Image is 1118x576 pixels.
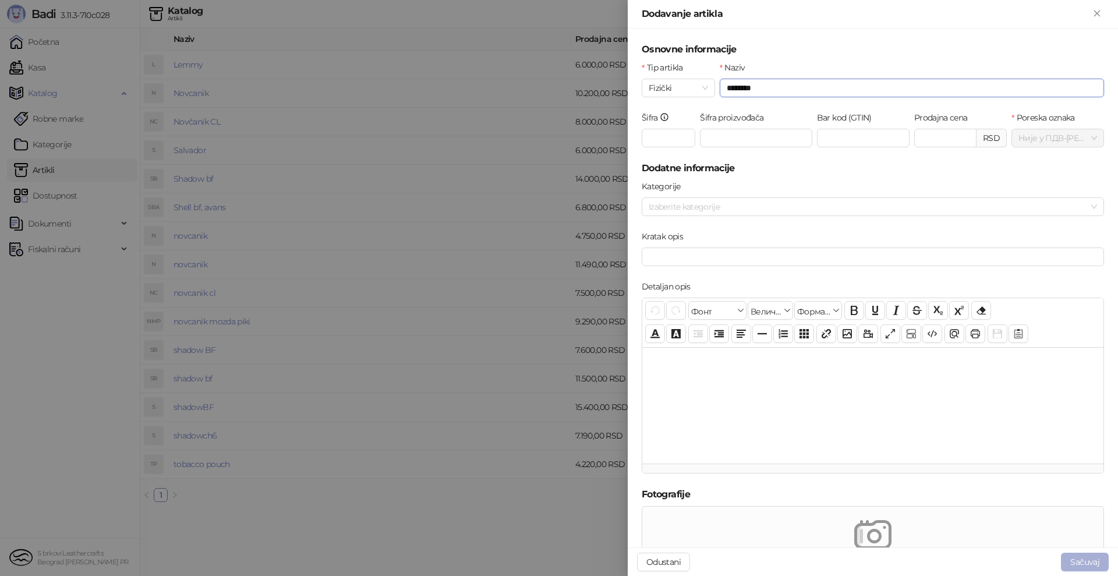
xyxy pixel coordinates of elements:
button: Преглед [944,324,964,343]
button: Штампај [965,324,985,343]
label: Detaljan opis [642,280,698,293]
button: Искошено [886,301,906,320]
input: Šifra proizvođača [700,129,812,147]
label: Šifra proizvođača [700,111,771,124]
label: Naziv [720,61,752,74]
button: Видео [858,324,878,343]
button: Шаблон [1009,324,1028,343]
input: Naziv [720,79,1104,97]
label: Šifra [642,111,677,124]
label: Tip artikla [642,61,690,74]
button: Sačuvaj [1061,553,1109,571]
button: Odustani [637,553,690,571]
button: Подебљано [844,301,864,320]
button: Поврати [645,301,665,320]
button: Експонент [949,301,969,320]
button: Боја текста [645,324,665,343]
button: Приказ кода [922,324,942,343]
button: Извлачење [688,324,708,343]
button: Приказ преко целог екрана [880,324,900,343]
span: Fizički [649,79,708,97]
button: Величина [748,301,793,320]
button: Формати [794,301,842,320]
div: RSD [977,129,1007,147]
button: Индексирано [928,301,948,320]
label: Prodajna cena [914,111,975,124]
label: Poreska oznaka [1011,111,1082,124]
span: Није у ПДВ - [PERSON_NAME] ( 0,00 %) [1018,129,1097,147]
h5: Fotografije [642,487,1104,501]
label: Bar kod (GTIN) [817,111,879,124]
button: Поравнање [731,324,751,343]
button: Фонт [688,301,746,320]
input: Bar kod (GTIN) [817,129,910,147]
input: Kratak opis [642,248,1104,266]
button: Подвучено [865,301,885,320]
button: Прецртано [907,301,927,320]
div: Dodavanje artikla [642,7,1090,21]
button: Уклони формат [971,301,991,320]
button: Табела [794,324,814,343]
button: Понови [666,301,686,320]
button: Листа [773,324,793,343]
button: Боја позадине [666,324,686,343]
h5: Dodatne informacije [642,161,1104,175]
label: Kategorije [642,180,688,193]
button: Веза [816,324,836,343]
button: Хоризонтална линија [752,324,772,343]
h5: Osnovne informacije [642,43,1104,56]
button: Прикажи блокове [901,324,921,343]
button: Слика [837,324,857,343]
button: Zatvori [1090,7,1104,21]
img: empty [854,516,891,553]
button: Увлачење [709,324,729,343]
button: Сачувај [988,324,1007,343]
label: Kratak opis [642,230,690,243]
